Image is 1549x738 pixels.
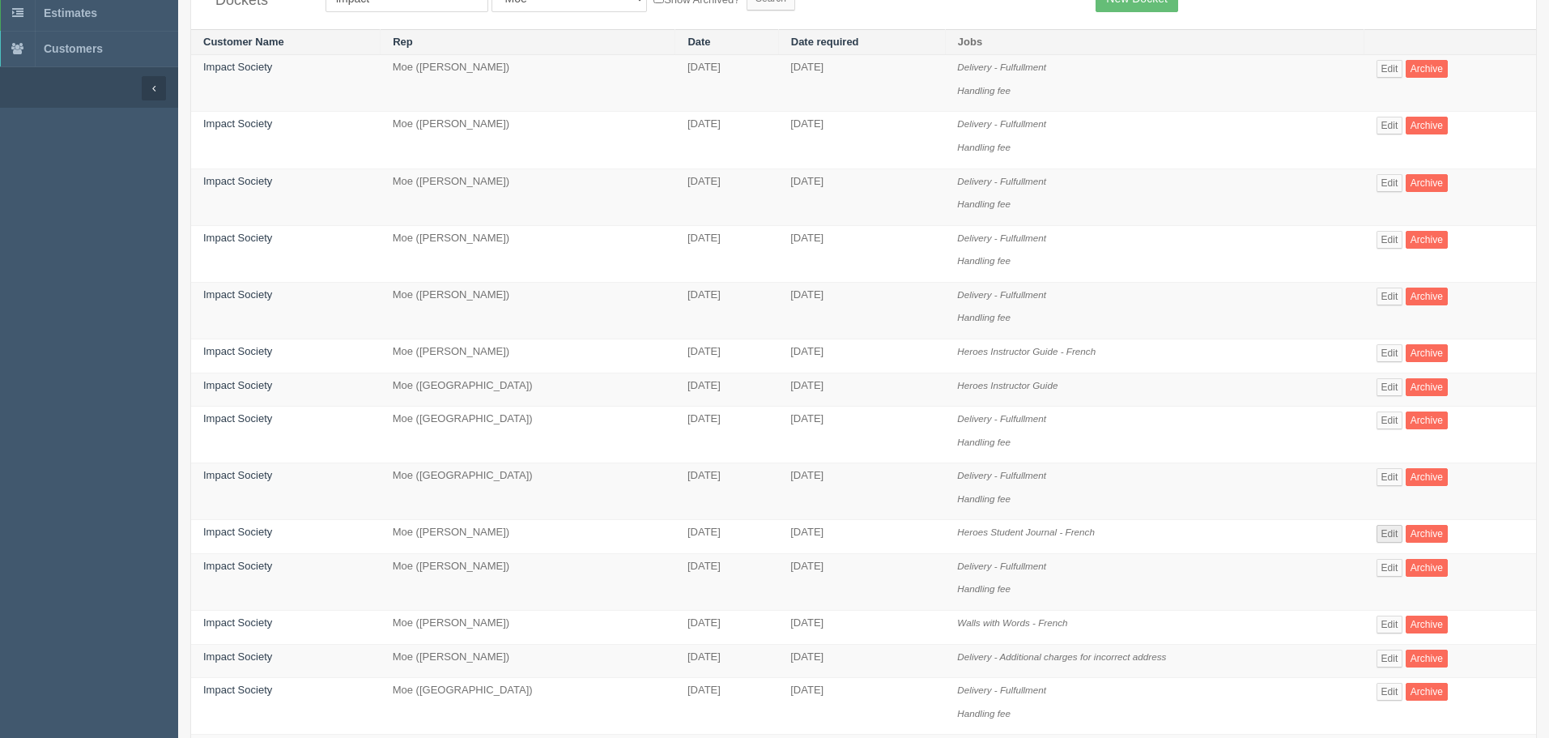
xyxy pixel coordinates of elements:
[1406,117,1448,134] a: Archive
[203,288,272,301] a: Impact Society
[1377,525,1403,543] a: Edit
[957,527,1095,537] i: Heroes Student Journal - French
[778,407,945,463] td: [DATE]
[675,169,778,225] td: [DATE]
[1377,559,1403,577] a: Edit
[203,61,272,73] a: Impact Society
[675,644,778,678] td: [DATE]
[1377,344,1403,362] a: Edit
[381,520,675,554] td: Moe ([PERSON_NAME])
[957,561,1046,571] i: Delivery - Fulfullment
[203,36,284,48] a: Customer Name
[957,62,1046,72] i: Delivery - Fulfullment
[1406,378,1448,396] a: Archive
[957,413,1046,424] i: Delivery - Fulfullment
[957,493,1011,504] i: Handling fee
[778,169,945,225] td: [DATE]
[778,339,945,373] td: [DATE]
[1377,288,1403,305] a: Edit
[203,379,272,391] a: Impact Society
[381,169,675,225] td: Moe ([PERSON_NAME])
[1377,412,1403,429] a: Edit
[778,463,945,520] td: [DATE]
[957,289,1046,300] i: Delivery - Fulfullment
[381,463,675,520] td: Moe ([GEOGRAPHIC_DATA])
[381,282,675,339] td: Moe ([PERSON_NAME])
[675,520,778,554] td: [DATE]
[203,684,272,696] a: Impact Society
[957,232,1046,243] i: Delivery - Fulfullment
[381,373,675,407] td: Moe ([GEOGRAPHIC_DATA])
[957,255,1011,266] i: Handling fee
[381,55,675,112] td: Moe ([PERSON_NAME])
[203,345,272,357] a: Impact Society
[778,55,945,112] td: [DATE]
[957,176,1046,186] i: Delivery - Fulfullment
[1406,174,1448,192] a: Archive
[1377,650,1403,668] a: Edit
[957,142,1011,152] i: Handling fee
[1406,616,1448,633] a: Archive
[203,232,272,244] a: Impact Society
[1406,650,1448,668] a: Archive
[957,346,1096,356] i: Heroes Instructor Guide - French
[675,611,778,645] td: [DATE]
[381,407,675,463] td: Moe ([GEOGRAPHIC_DATA])
[203,175,272,187] a: Impact Society
[778,225,945,282] td: [DATE]
[957,470,1046,480] i: Delivery - Fulfullment
[957,708,1011,719] i: Handling fee
[381,225,675,282] td: Moe ([PERSON_NAME])
[1406,525,1448,543] a: Archive
[1377,616,1403,633] a: Edit
[675,678,778,735] td: [DATE]
[675,373,778,407] td: [DATE]
[1406,559,1448,577] a: Archive
[203,412,272,424] a: Impact Society
[957,118,1046,129] i: Delivery - Fulfullment
[957,651,1166,662] i: Delivery - Additional charges for incorrect address
[675,339,778,373] td: [DATE]
[381,611,675,645] td: Moe ([PERSON_NAME])
[1406,344,1448,362] a: Archive
[957,85,1011,96] i: Handling fee
[675,112,778,169] td: [DATE]
[1377,468,1403,486] a: Edit
[778,520,945,554] td: [DATE]
[381,678,675,735] td: Moe ([GEOGRAPHIC_DATA])
[957,583,1011,594] i: Handling fee
[44,42,103,55] span: Customers
[957,685,1046,695] i: Delivery - Fulfullment
[1377,117,1403,134] a: Edit
[1406,60,1448,78] a: Archive
[203,117,272,130] a: Impact Society
[1377,60,1403,78] a: Edit
[381,644,675,678] td: Moe ([PERSON_NAME])
[1406,231,1448,249] a: Archive
[203,560,272,572] a: Impact Society
[778,644,945,678] td: [DATE]
[1406,412,1448,429] a: Archive
[945,29,1364,55] th: Jobs
[1406,683,1448,701] a: Archive
[1377,683,1403,701] a: Edit
[675,282,778,339] td: [DATE]
[381,339,675,373] td: Moe ([PERSON_NAME])
[791,36,859,48] a: Date required
[44,6,97,19] span: Estimates
[203,469,272,481] a: Impact Society
[687,36,710,48] a: Date
[778,373,945,407] td: [DATE]
[957,312,1011,322] i: Handling fee
[957,198,1011,209] i: Handling fee
[381,553,675,610] td: Moe ([PERSON_NAME])
[393,36,413,48] a: Rep
[778,282,945,339] td: [DATE]
[778,611,945,645] td: [DATE]
[957,380,1057,390] i: Heroes Instructor Guide
[675,553,778,610] td: [DATE]
[1377,174,1403,192] a: Edit
[957,437,1011,447] i: Handling fee
[1406,288,1448,305] a: Archive
[203,651,272,663] a: Impact Society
